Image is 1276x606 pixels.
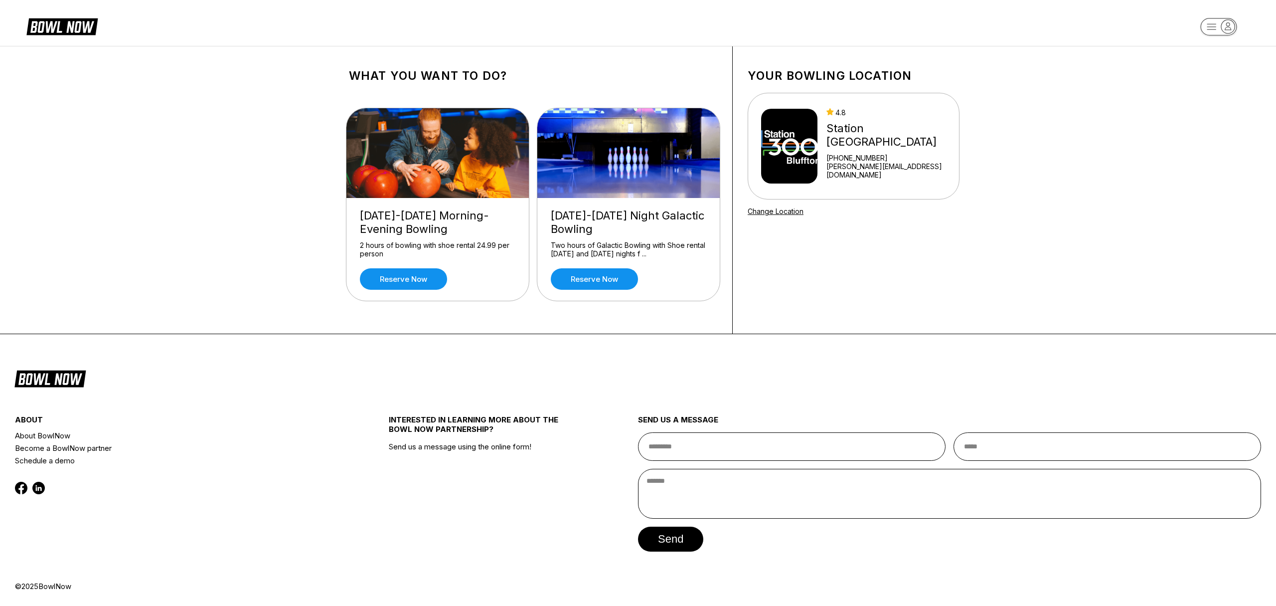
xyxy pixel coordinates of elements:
a: [PERSON_NAME][EMAIL_ADDRESS][DOMAIN_NAME] [826,162,955,179]
div: [DATE]-[DATE] Night Galactic Bowling [551,209,706,236]
div: INTERESTED IN LEARNING MORE ABOUT THE BOWL NOW PARTNERSHIP? [389,415,576,442]
div: [DATE]-[DATE] Morning-Evening Bowling [360,209,515,236]
img: Friday-Saturday Night Galactic Bowling [537,108,721,198]
h1: What you want to do? [349,69,717,83]
div: © 2025 BowlNow [15,582,1261,591]
a: Reserve now [551,268,638,290]
div: 2 hours of bowling with shoe rental 24.99 per person [360,241,515,258]
button: send [638,527,703,552]
div: Station [GEOGRAPHIC_DATA] [826,122,955,149]
img: Station 300 Bluffton [761,109,817,184]
div: about [15,415,326,429]
img: Friday-Sunday Morning-Evening Bowling [346,108,530,198]
a: Schedule a demo [15,454,326,467]
a: Become a BowlNow partner [15,442,326,454]
a: Reserve now [360,268,447,290]
h1: Your bowling location [748,69,959,83]
div: send us a message [638,415,1261,432]
a: About BowlNow [15,429,326,442]
div: 4.8 [826,108,955,117]
a: Change Location [748,207,803,215]
div: Two hours of Galactic Bowling with Shoe rental [DATE] and [DATE] nights f ... [551,241,706,258]
div: [PHONE_NUMBER] [826,154,955,162]
div: Send us a message using the online form! [389,393,576,582]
